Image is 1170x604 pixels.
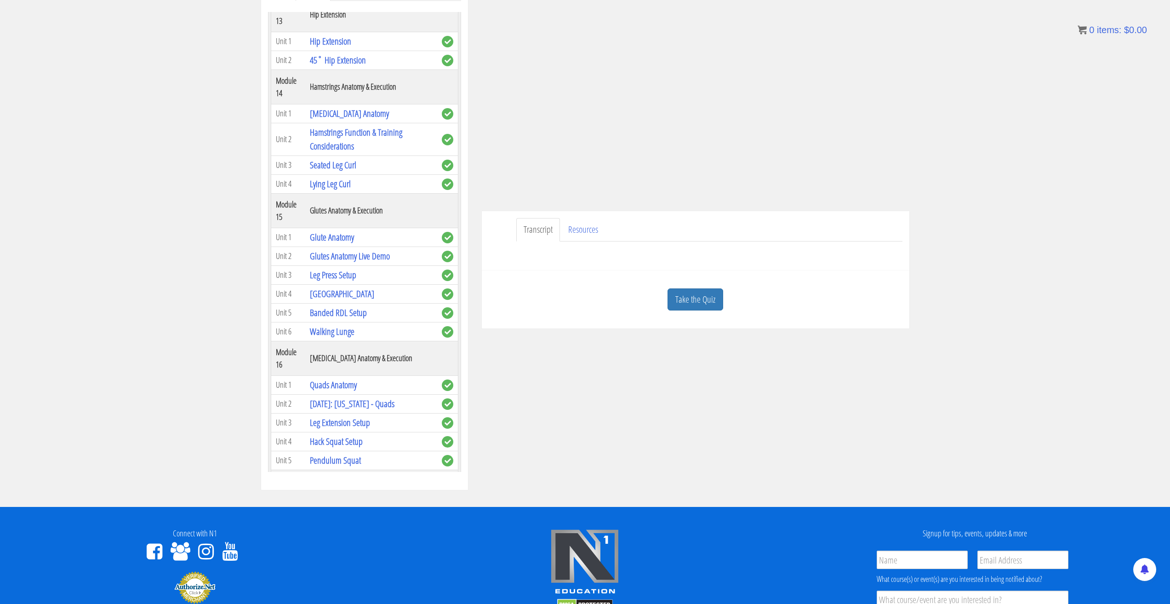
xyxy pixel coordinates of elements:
a: [MEDICAL_DATA] Anatomy [310,107,389,120]
span: complete [442,307,453,319]
a: Leg Press Setup [310,269,356,281]
td: Unit 3 [271,413,305,432]
span: complete [442,134,453,145]
img: Authorize.Net Merchant - Click to Verify [174,571,216,604]
a: Transcript [516,218,560,242]
a: Hip Extension [310,35,351,47]
td: Unit 2 [271,394,305,413]
a: Hamstrings Function & Training Considerations [310,126,402,152]
a: Take the Quiz [668,288,723,311]
span: complete [442,455,453,466]
td: Unit 5 [271,303,305,322]
span: complete [442,398,453,410]
span: complete [442,55,453,66]
a: Seated Leg Curl [310,159,356,171]
a: [DATE]: [US_STATE] - Quads [310,397,394,410]
td: Unit 4 [271,432,305,451]
td: Unit 2 [271,247,305,265]
td: Unit 4 [271,284,305,303]
input: Name [877,551,968,569]
td: Unit 1 [271,375,305,394]
span: complete [442,380,453,391]
span: complete [442,178,453,190]
span: complete [442,288,453,300]
td: Unit 3 [271,155,305,174]
td: Unit 2 [271,51,305,69]
img: n1-edu-logo [550,529,619,597]
h4: Connect with N1 [7,529,383,538]
input: Email Address [977,551,1068,569]
td: Unit 6 [271,322,305,341]
th: Module 14 [271,69,305,104]
th: Module 16 [271,341,305,375]
span: complete [442,36,453,47]
a: Lying Leg Curl [310,178,351,190]
span: complete [442,108,453,120]
a: Glute Anatomy [310,231,354,243]
span: complete [442,251,453,262]
td: Unit 1 [271,104,305,123]
span: complete [442,326,453,338]
th: Glutes Anatomy & Execution [305,193,437,228]
td: Unit 1 [271,228,305,247]
div: What course(s) or event(s) are you interested in being notified about? [877,574,1068,585]
th: [MEDICAL_DATA] Anatomy & Execution [305,341,437,375]
a: 0 items: $0.00 [1078,25,1147,35]
span: 0 [1089,25,1094,35]
td: Unit 1 [271,32,305,51]
th: Hamstrings Anatomy & Execution [305,69,437,104]
h4: Signup for tips, events, updates & more [787,529,1163,538]
a: Hack Squat Setup [310,435,363,448]
td: Unit 4 [271,174,305,193]
a: Banded RDL Setup [310,306,367,319]
a: Leg Extension Setup [310,416,370,429]
a: Quads Anatomy [310,379,357,391]
a: Resources [561,218,605,242]
img: icon11.png [1078,25,1087,35]
span: complete [442,270,453,281]
bdi: 0.00 [1124,25,1147,35]
span: complete [442,436,453,448]
span: items: [1097,25,1121,35]
span: $ [1124,25,1129,35]
a: [GEOGRAPHIC_DATA] [310,288,374,300]
span: complete [442,232,453,243]
th: Calves Anatomy & Execution [305,470,437,504]
td: Unit 5 [271,451,305,470]
a: Glutes Anatomy Live Demo [310,250,390,262]
span: complete [442,417,453,429]
th: Module 17 [271,470,305,504]
td: Unit 3 [271,265,305,284]
th: Module 15 [271,193,305,228]
span: complete [442,160,453,171]
a: Walking Lunge [310,325,354,338]
a: Pendulum Squat [310,454,361,466]
td: Unit 2 [271,123,305,155]
a: 45˚ Hip Extension [310,54,366,66]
